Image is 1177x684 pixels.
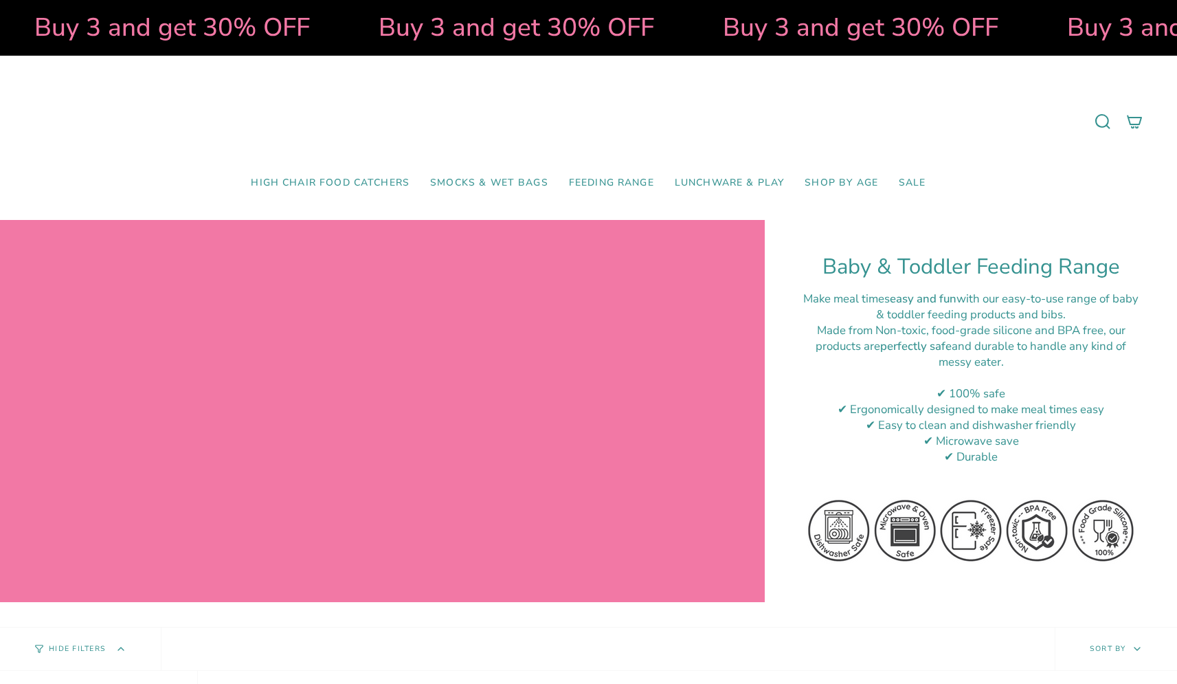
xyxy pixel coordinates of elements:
[794,167,888,199] a: Shop by Age
[700,10,976,45] strong: Buy 3 and get 30% OFF
[799,386,1143,401] div: ✔ 100% safe
[559,167,664,199] a: Feeding Range
[816,322,1126,370] span: ade from Non-toxic, food-grade silicone and BPA free, our products are and durable to handle any ...
[899,177,926,189] span: SALE
[569,177,654,189] span: Feeding Range
[890,291,956,307] strong: easy and fun
[470,76,707,167] a: Mumma’s Little Helpers
[805,177,878,189] span: Shop by Age
[251,177,410,189] span: High Chair Food Catchers
[799,401,1143,417] div: ✔ Ergonomically designed to make meal times easy
[799,254,1143,280] h1: Baby & Toddler Feeding Range
[888,167,937,199] a: SALE
[799,291,1143,322] div: Make meal times with our easy-to-use range of baby & toddler feeding products and bibs.
[799,449,1143,465] div: ✔ Durable
[49,646,106,653] span: Hide Filters
[675,177,784,189] span: Lunchware & Play
[1055,628,1177,670] button: Sort by
[420,167,559,199] a: Smocks & Wet Bags
[1090,643,1126,654] span: Sort by
[923,433,1019,449] span: ✔ Microwave save
[799,417,1143,433] div: ✔ Easy to clean and dishwasher friendly
[240,167,420,199] a: High Chair Food Catchers
[430,177,548,189] span: Smocks & Wet Bags
[799,322,1143,370] div: M
[12,10,287,45] strong: Buy 3 and get 30% OFF
[664,167,794,199] a: Lunchware & Play
[356,10,631,45] strong: Buy 3 and get 30% OFF
[880,338,952,354] strong: perfectly safe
